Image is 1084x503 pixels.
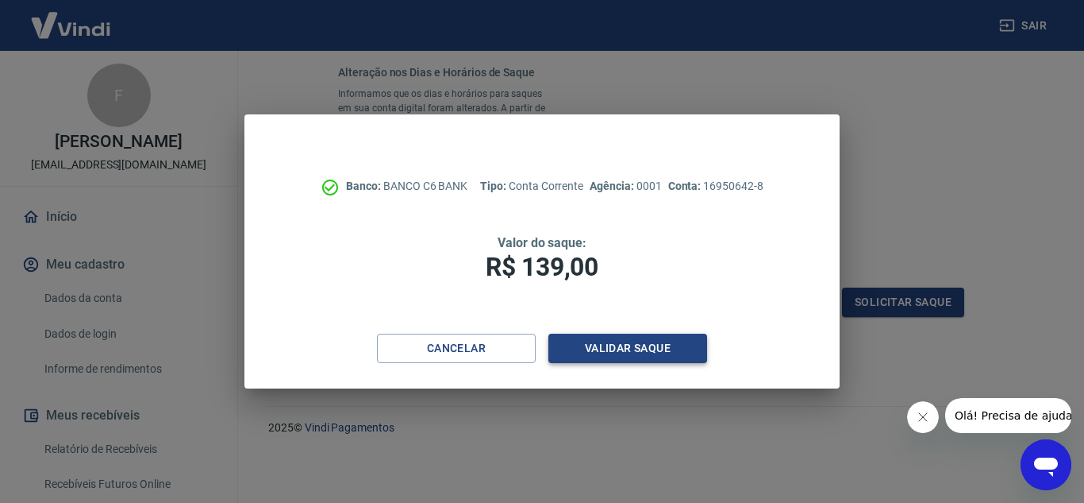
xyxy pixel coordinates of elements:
span: R$ 139,00 [486,252,598,282]
span: Conta: [668,180,704,192]
p: 16950642-8 [668,178,763,195]
button: Cancelar [377,334,536,363]
iframe: Botão para abrir a janela de mensagens [1021,439,1071,490]
iframe: Fechar mensagem [907,401,939,433]
span: Olá! Precisa de ajuda? [10,11,133,24]
p: 0001 [590,178,661,195]
span: Tipo: [480,180,509,192]
span: Banco: [346,180,383,192]
span: Valor do saque: [498,235,586,250]
span: Agência: [590,180,636,192]
p: BANCO C6 BANK [346,178,467,195]
button: Validar saque [548,334,707,363]
p: Conta Corrente [480,178,583,195]
iframe: Mensagem da empresa [945,398,1071,433]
